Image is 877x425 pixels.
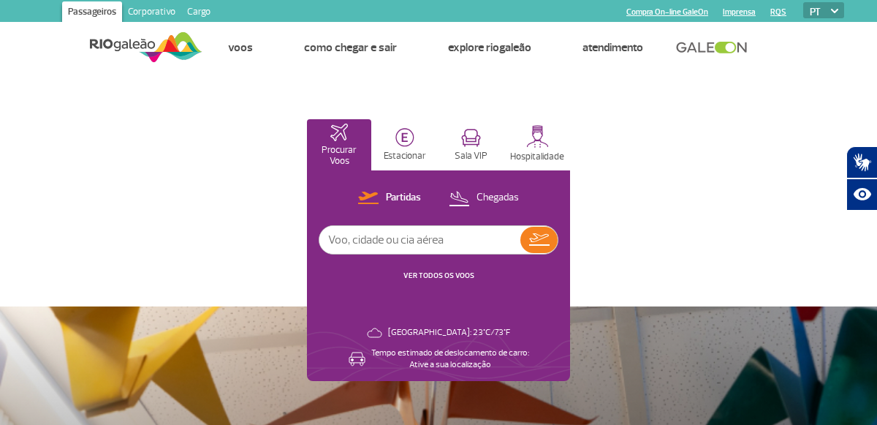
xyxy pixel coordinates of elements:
[388,327,510,339] p: [GEOGRAPHIC_DATA]: 23°C/73°F
[846,178,877,211] button: Abrir recursos assistivos.
[510,151,564,162] p: Hospitalidade
[62,1,122,25] a: Passageiros
[399,270,479,282] button: VER TODOS OS VOOS
[314,145,364,167] p: Procurar Voos
[354,189,425,208] button: Partidas
[438,119,503,170] button: Sala VIP
[504,119,570,170] button: Hospitalidade
[395,128,414,147] img: carParkingHome.svg
[373,119,437,170] button: Estacionar
[403,271,474,280] a: VER TODOS OS VOOS
[626,7,708,17] a: Compra On-line GaleOn
[319,226,520,254] input: Voo, cidade ou cia aérea
[307,119,371,170] button: Procurar Voos
[582,40,643,55] a: Atendimento
[770,7,786,17] a: RQS
[330,124,348,141] img: airplaneHomeActive.svg
[846,146,877,178] button: Abrir tradutor de língua de sinais.
[477,191,519,205] p: Chegadas
[461,129,481,147] img: vipRoom.svg
[455,151,487,162] p: Sala VIP
[181,1,216,25] a: Cargo
[526,125,549,148] img: hospitality.svg
[846,146,877,211] div: Plugin de acessibilidade da Hand Talk.
[228,40,253,55] a: Voos
[444,189,523,208] button: Chegadas
[448,40,531,55] a: Explore RIOgaleão
[723,7,756,17] a: Imprensa
[386,191,421,205] p: Partidas
[304,40,397,55] a: Como chegar e sair
[384,151,426,162] p: Estacionar
[122,1,181,25] a: Corporativo
[371,347,529,371] p: Tempo estimado de deslocamento de carro: Ative a sua localização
